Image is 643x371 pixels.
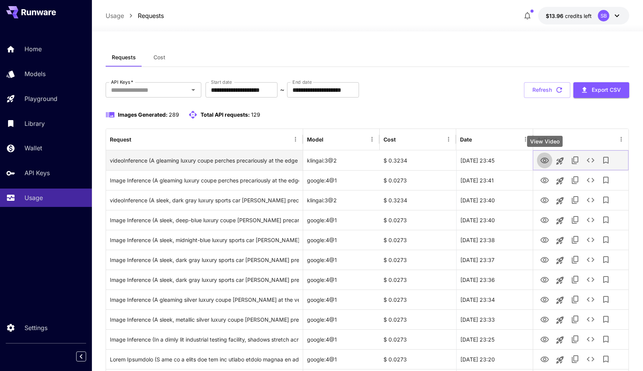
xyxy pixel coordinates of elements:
button: Copy TaskUUID [568,192,583,208]
button: Add to library [598,332,614,347]
div: $ 0.0273 [380,270,456,290]
div: $ 0.3234 [380,150,456,170]
button: See details [583,192,598,208]
p: Home [24,44,42,54]
div: $ 0.0273 [380,329,456,349]
button: Launch in playground [552,173,568,189]
div: $ 0.0273 [380,170,456,190]
div: Click to copy prompt [110,310,299,329]
div: Click to copy prompt [110,171,299,190]
div: Click to copy prompt [110,210,299,230]
button: Launch in playground [552,273,568,288]
div: Click to copy prompt [110,190,299,210]
a: Requests [138,11,164,20]
div: Click to copy prompt [110,230,299,250]
div: Click to copy prompt [110,250,299,270]
button: Copy TaskUUID [568,252,583,267]
button: Add to library [598,312,614,327]
button: Add to library [598,232,614,247]
div: Click to copy prompt [110,330,299,349]
button: Launch in playground [552,352,568,368]
div: SB [598,10,609,21]
button: Launch in playground [552,213,568,228]
div: google:4@1 [303,329,380,349]
p: Settings [24,323,47,332]
div: Date [460,136,472,143]
div: $ 0.0273 [380,230,456,250]
button: Add to library [598,172,614,188]
div: $ 0.0273 [380,309,456,329]
div: 29 Aug, 2025 23:40 [456,190,533,210]
button: Copy TaskUUID [568,292,583,307]
button: See details [583,252,598,267]
button: Copy TaskUUID [568,332,583,347]
div: klingai:3@2 [303,190,380,210]
div: 29 Aug, 2025 23:37 [456,250,533,270]
div: google:4@1 [303,270,380,290]
button: See details [583,232,598,247]
button: See details [583,212,598,228]
div: 29 Aug, 2025 23:33 [456,309,533,329]
button: See details [583,332,598,347]
button: $13.9618SB [538,7,629,24]
button: Copy TaskUUID [568,351,583,367]
button: Copy TaskUUID [568,153,583,168]
button: See details [583,312,598,327]
span: credits left [565,13,592,19]
div: Request [110,136,131,143]
button: Copy TaskUUID [568,212,583,228]
button: Add to library [598,192,614,208]
div: 29 Aug, 2025 23:45 [456,150,533,170]
button: Add to library [598,272,614,287]
span: Requests [112,54,136,61]
span: 129 [251,111,260,118]
button: Sort [132,134,143,145]
div: klingai:3@2 [303,150,380,170]
button: View Image [537,311,552,327]
div: View Video [527,136,563,147]
label: Start date [211,79,232,85]
div: 29 Aug, 2025 23:25 [456,329,533,349]
button: Menu [367,134,377,145]
button: Sort [324,134,335,145]
nav: breadcrumb [106,11,164,20]
div: Collapse sidebar [82,350,92,363]
div: $ 0.0273 [380,349,456,369]
button: Add to library [598,292,614,307]
div: 29 Aug, 2025 23:34 [456,290,533,309]
span: Total API requests: [201,111,250,118]
div: Cost [384,136,396,143]
div: $13.9618 [546,12,592,20]
button: View Image [537,351,552,367]
button: View Image [537,212,552,228]
div: 29 Aug, 2025 23:38 [456,230,533,250]
button: View Image [537,252,552,267]
button: See details [583,153,598,168]
div: 29 Aug, 2025 23:20 [456,349,533,369]
div: $ 0.3234 [380,190,456,210]
button: Copy TaskUUID [568,312,583,327]
button: Menu [520,134,531,145]
div: Click to copy prompt [110,290,299,309]
button: View Image [537,232,552,247]
div: Model [307,136,323,143]
button: See details [583,172,598,188]
button: View Video [537,152,552,168]
span: 289 [169,111,179,118]
p: Models [24,69,46,78]
p: Library [24,119,45,128]
span: Images Generated: [118,111,168,118]
div: google:4@1 [303,210,380,230]
button: Launch in playground [552,153,568,169]
label: API Keys [111,79,133,85]
button: Refresh [524,82,570,98]
button: See details [583,272,598,287]
div: $ 0.0273 [380,210,456,230]
button: Export CSV [573,82,629,98]
div: Click to copy prompt [110,151,299,170]
button: Menu [443,134,454,145]
button: Launch in playground [552,193,568,208]
p: Wallet [24,143,42,153]
div: google:4@1 [303,170,380,190]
